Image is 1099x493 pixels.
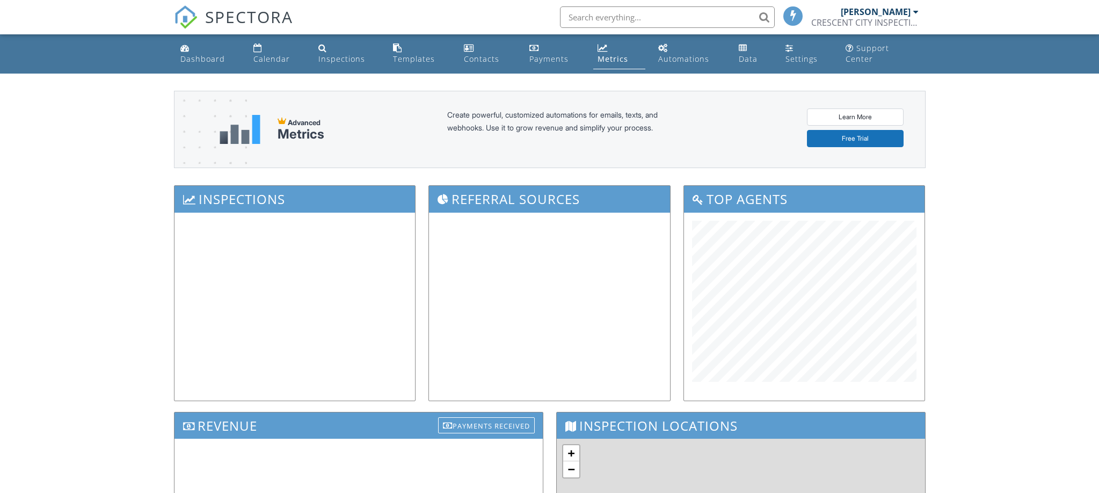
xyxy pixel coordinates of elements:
img: metrics-aadfce2e17a16c02574e7fc40e4d6b8174baaf19895a402c862ea781aae8ef5b.svg [220,115,260,144]
div: [PERSON_NAME] [841,6,911,17]
img: advanced-banner-bg-f6ff0eecfa0ee76150a1dea9fec4b49f333892f74bc19f1b897a312d7a1b2ff3.png [174,91,247,210]
a: Zoom in [563,445,579,461]
div: Dashboard [180,54,225,64]
h3: Referral Sources [429,186,670,212]
a: Data [734,39,773,69]
input: Search everything... [560,6,775,28]
span: SPECTORA [205,5,293,28]
a: Learn More [807,108,904,126]
a: Dashboard [176,39,241,69]
img: The Best Home Inspection Software - Spectora [174,5,198,29]
a: Contacts [460,39,516,69]
a: Payments [525,39,585,69]
a: Metrics [593,39,645,69]
a: Payments Received [438,415,535,433]
a: Settings [781,39,833,69]
a: Automations (Basic) [654,39,726,69]
h3: Revenue [174,412,543,439]
div: Payments [529,54,569,64]
a: Templates [389,39,451,69]
a: Support Center [841,39,923,69]
div: Templates [393,54,435,64]
a: Free Trial [807,130,904,147]
a: Calendar [249,39,305,69]
h3: Inspection Locations [557,412,925,439]
h3: Inspections [174,186,416,212]
div: CRESCENT CITY INSPECTION, LLC [811,17,919,28]
div: Data [739,54,758,64]
div: Inspections [318,54,365,64]
a: Zoom out [563,461,579,477]
a: Inspections [314,39,381,69]
div: Automations [658,54,709,64]
div: Contacts [464,54,499,64]
a: SPECTORA [174,15,293,37]
div: Metrics [598,54,628,64]
div: Metrics [278,127,324,142]
div: Create powerful, customized automations for emails, texts, and webhooks. Use it to grow revenue a... [447,108,683,150]
div: Support Center [846,43,889,64]
div: Payments Received [438,417,535,433]
div: Settings [785,54,818,64]
div: Calendar [253,54,290,64]
span: Advanced [288,118,321,127]
h3: Top Agents [684,186,925,212]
